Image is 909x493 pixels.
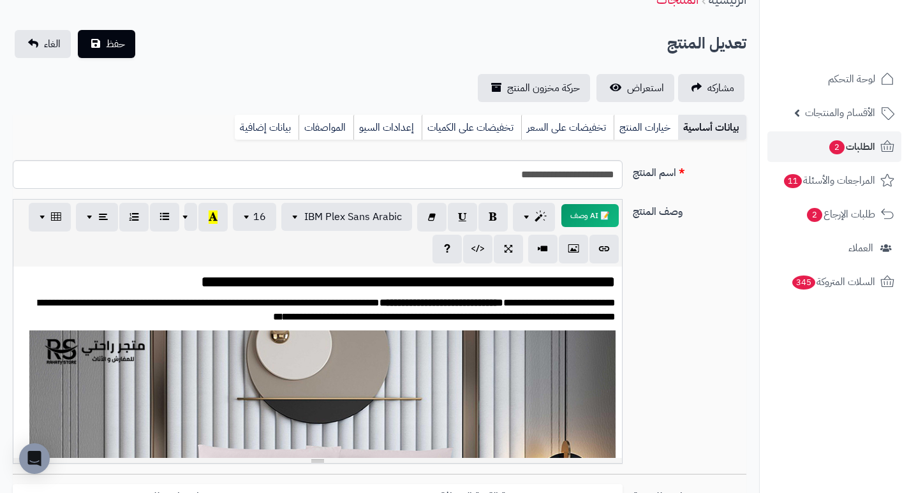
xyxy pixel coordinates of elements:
button: 16 [233,203,276,231]
span: مشاركه [707,80,734,96]
label: وصف المنتج [628,199,751,219]
a: العملاء [767,233,901,263]
label: اسم المنتج [628,160,751,180]
a: الغاء [15,30,71,58]
a: حركة مخزون المنتج [478,74,590,102]
a: الطلبات2 [767,131,901,162]
span: 16 [253,209,266,224]
span: لوحة التحكم [828,70,875,88]
span: الطلبات [828,138,875,156]
span: 2 [829,140,845,154]
img: logo-2.png [822,34,897,61]
span: 345 [792,276,815,290]
a: السلات المتروكة345 [767,267,901,297]
a: بيانات إضافية [235,115,299,140]
a: خيارات المنتج [614,115,678,140]
a: إعدادات السيو [353,115,422,140]
button: IBM Plex Sans Arabic [281,203,412,231]
a: تخفيضات على السعر [521,115,614,140]
span: الغاء [44,36,61,52]
span: IBM Plex Sans Arabic [304,209,402,224]
a: بيانات أساسية [678,115,746,140]
button: 📝 AI وصف [561,204,619,227]
a: مشاركه [678,74,744,102]
h2: تعديل المنتج [667,31,746,57]
a: لوحة التحكم [767,64,901,94]
span: الأقسام والمنتجات [805,104,875,122]
a: المراجعات والأسئلة11 [767,165,901,196]
span: حفظ [106,36,125,52]
a: المواصفات [299,115,353,140]
span: طلبات الإرجاع [806,205,875,223]
button: حفظ [78,30,135,58]
span: المراجعات والأسئلة [783,172,875,189]
span: 2 [807,208,822,222]
a: تخفيضات على الكميات [422,115,521,140]
a: استعراض [596,74,674,102]
span: حركة مخزون المنتج [507,80,580,96]
div: Open Intercom Messenger [19,443,50,474]
span: 11 [784,174,802,188]
span: استعراض [627,80,664,96]
a: طلبات الإرجاع2 [767,199,901,230]
span: السلات المتروكة [791,273,875,291]
span: العملاء [848,239,873,257]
